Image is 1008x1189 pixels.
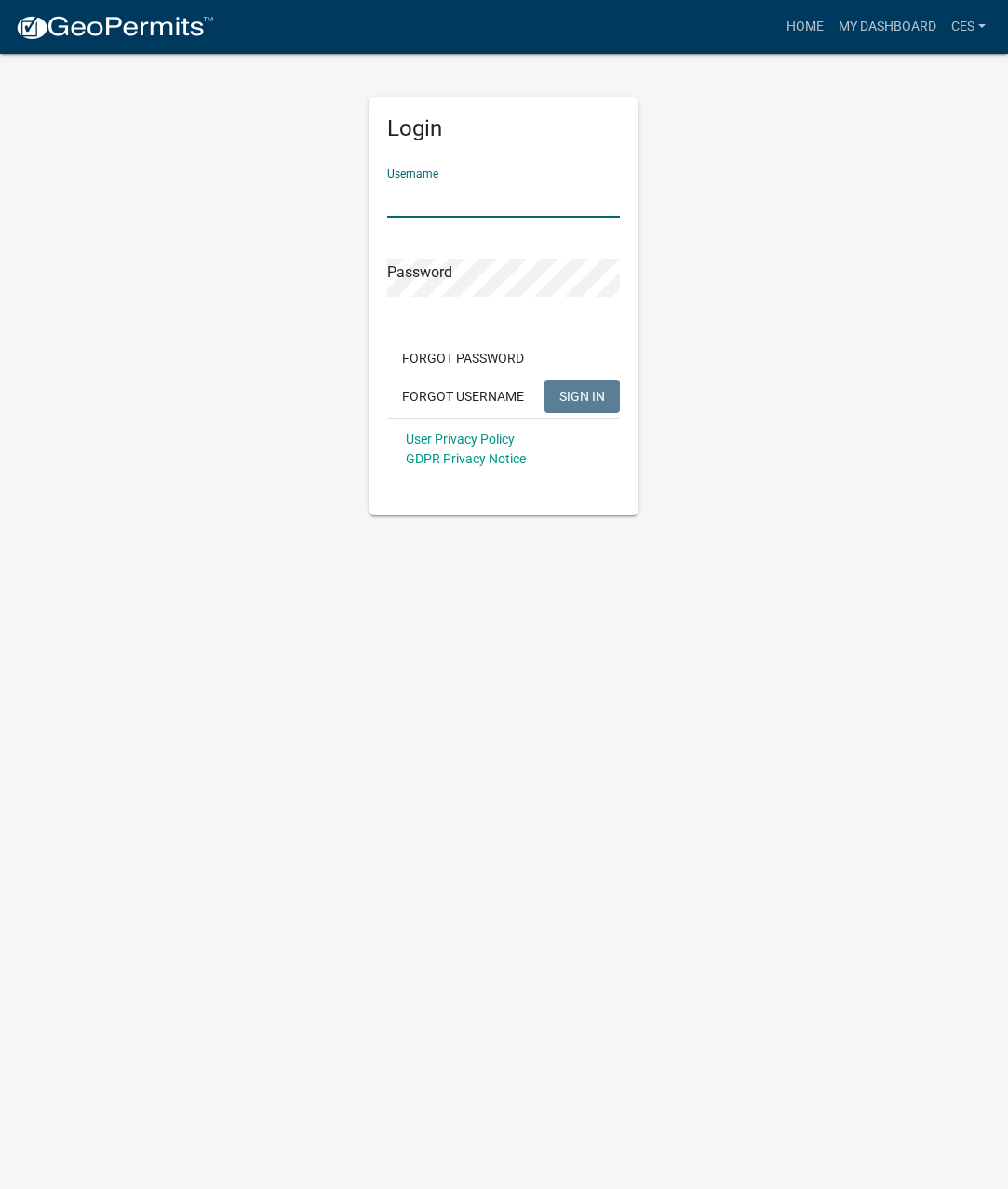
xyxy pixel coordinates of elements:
[559,388,605,403] span: SIGN IN
[387,115,620,142] h5: Login
[779,9,831,45] a: Home
[387,380,539,413] button: Forgot Username
[387,341,539,375] button: Forgot Password
[944,9,993,45] a: CES
[406,432,515,447] a: User Privacy Policy
[831,9,944,45] a: My Dashboard
[406,451,526,466] a: GDPR Privacy Notice
[544,380,620,413] button: SIGN IN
